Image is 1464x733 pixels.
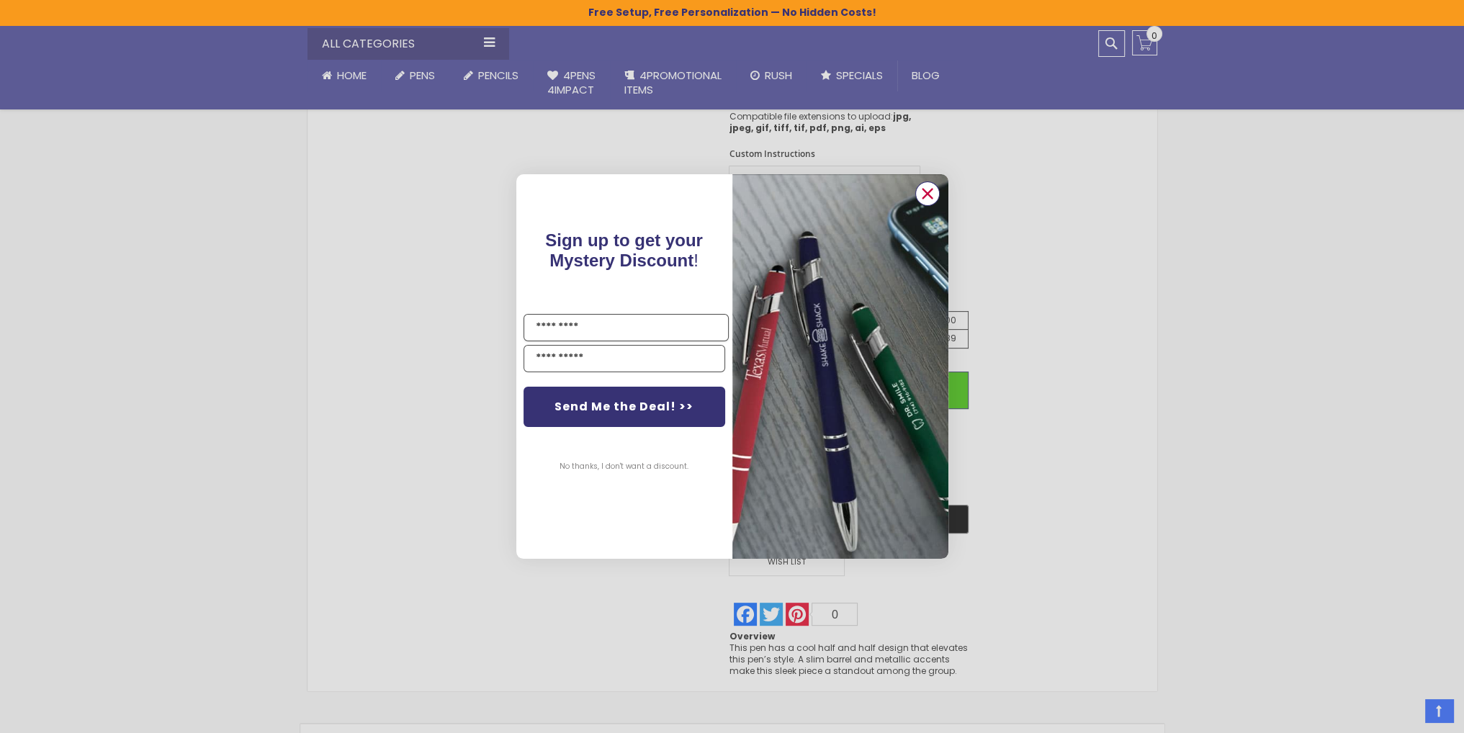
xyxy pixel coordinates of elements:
span: ! [545,230,703,270]
img: pop-up-image [732,174,948,558]
button: Close dialog [915,181,940,206]
button: No thanks, I don't want a discount. [552,449,696,485]
button: Send Me the Deal! >> [524,387,725,427]
span: Sign up to get your Mystery Discount [545,230,703,270]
